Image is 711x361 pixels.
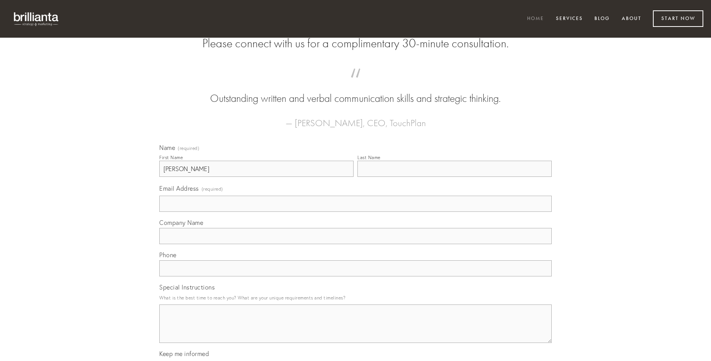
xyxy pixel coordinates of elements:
span: Keep me informed [159,350,209,358]
a: Services [551,13,588,25]
span: (required) [202,184,223,194]
span: Email Address [159,185,199,192]
p: What is the best time to reach you? What are your unique requirements and timelines? [159,293,552,303]
div: First Name [159,155,183,160]
span: Name [159,144,175,151]
a: Home [522,13,549,25]
a: Start Now [653,10,703,27]
blockquote: Outstanding written and verbal communication skills and strategic thinking. [172,76,539,106]
span: Company Name [159,219,203,226]
span: (required) [178,146,199,151]
span: Phone [159,251,177,259]
span: “ [172,76,539,91]
a: Blog [589,13,615,25]
img: brillianta - research, strategy, marketing [8,8,65,30]
figcaption: — [PERSON_NAME], CEO, TouchPlan [172,106,539,131]
div: Last Name [357,155,381,160]
a: About [617,13,646,25]
h2: Please connect with us for a complimentary 30-minute consultation. [159,36,552,51]
span: Special Instructions [159,283,215,291]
